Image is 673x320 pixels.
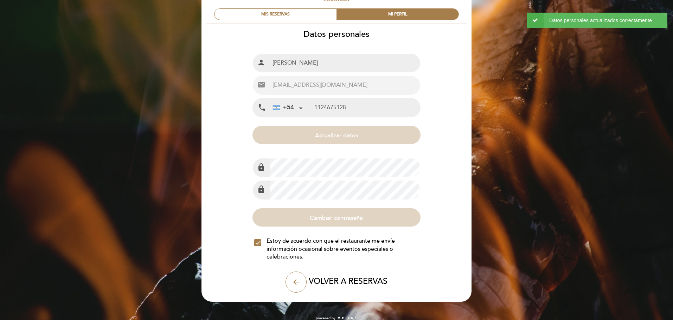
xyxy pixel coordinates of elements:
[257,163,265,171] i: lock
[664,13,666,17] button: ×
[527,13,667,28] div: Datos personales actualizados correctamente
[252,126,420,144] button: Actualizar datos
[267,237,418,261] span: Estoy de acuerdo con que el restaurante me envíe información ocasional sobre eventos especiales o...
[257,80,265,89] i: email
[286,272,307,293] button: arrow_back
[337,316,357,320] img: MEITRE
[273,103,294,112] div: +54
[309,277,387,287] span: VOLVER A RESERVAS
[257,58,265,67] i: person
[270,99,305,117] div: Argentina: +54
[314,98,420,117] input: Teléfono Móvil
[252,208,420,227] button: Cambiar contraseña
[270,76,420,94] input: Email
[258,103,266,112] i: local_phone
[201,29,472,39] h2: Datos personales
[292,278,300,286] i: arrow_back
[257,185,265,194] i: lock
[336,9,459,20] div: MI PERFIL
[270,54,420,72] input: Nombre completo
[214,9,336,20] div: MIS RESERVAS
